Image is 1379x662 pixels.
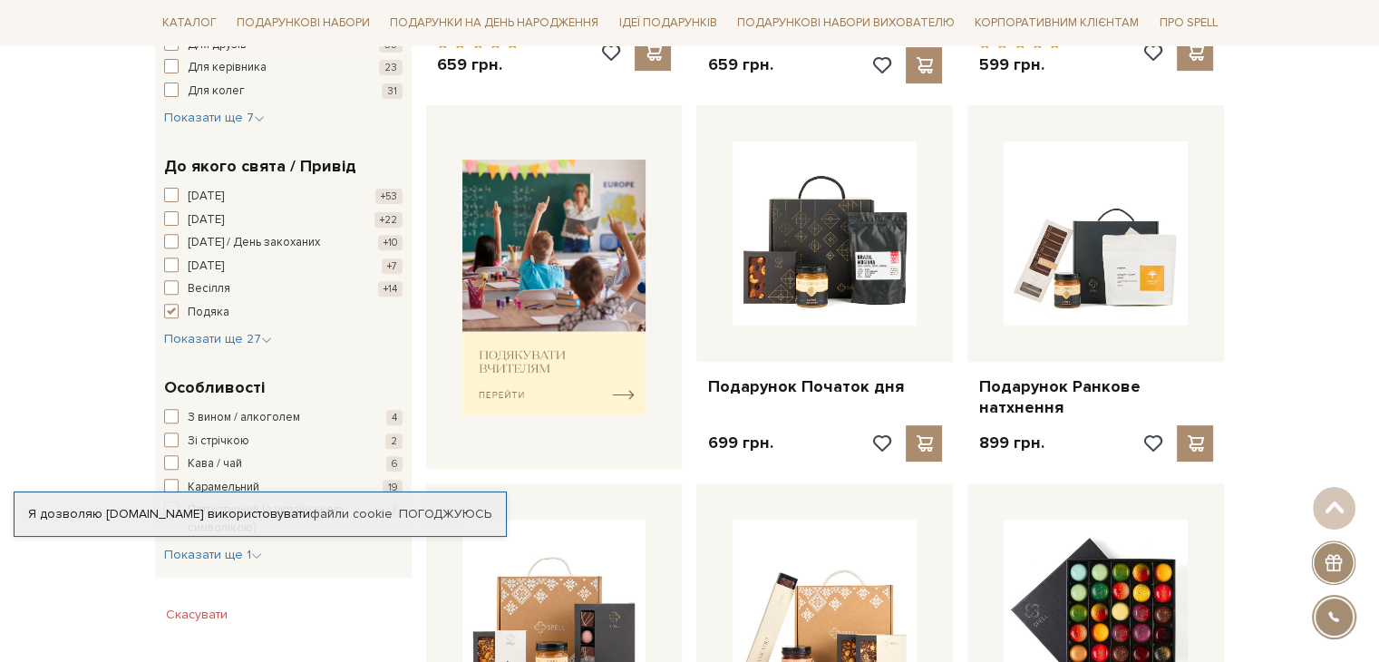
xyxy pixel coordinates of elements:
a: Подарунок Ранкове натхнення [978,376,1213,419]
span: [DATE] / День закоханих [188,234,320,252]
button: Кава / чай 6 [164,455,403,473]
span: Зі стрічкою [188,433,249,451]
a: Погоджуюсь [399,506,491,522]
button: [DATE] / День закоханих +10 [164,234,403,252]
div: Я дозволяю [DOMAIN_NAME] використовувати [15,506,506,522]
p: 659 грн. [707,54,772,75]
button: Показати ще 1 [164,546,262,564]
span: Показати ще 1 [164,547,262,562]
button: Весілля +14 [164,280,403,298]
span: Подяка [188,304,229,322]
span: 4 [386,410,403,425]
span: 31 [382,83,403,99]
span: 23 [379,60,403,75]
button: Скасувати [155,600,238,629]
a: Подарунок Початок дня [707,376,942,397]
span: 2 [385,433,403,449]
a: Каталог [155,9,224,37]
span: [DATE] [188,188,224,206]
button: [DATE] +22 [164,211,403,229]
p: 659 грн. [437,54,520,75]
span: Показати ще 7 [164,110,265,125]
span: +10 [378,235,403,250]
button: Подяка [164,304,403,322]
p: 699 грн. [707,433,772,453]
a: Про Spell [1151,9,1224,37]
span: 33 [379,37,403,53]
button: [DATE] +53 [164,188,403,206]
button: Зі стрічкою 2 [164,433,403,451]
span: З вином / алкоголем [188,409,300,427]
span: +14 [378,281,403,297]
button: Для колег 31 [164,83,403,101]
button: Показати ще 7 [164,109,265,127]
button: Карамельний 19 [164,479,403,497]
span: Для колег [188,83,245,101]
button: [DATE] +7 [164,258,403,276]
a: файли cookie [310,506,393,521]
span: Особливості [164,375,265,400]
span: 6 [386,456,403,472]
a: Корпоративним клієнтам [967,7,1146,38]
span: Для керівника [188,59,267,77]
span: Весілля [188,280,230,298]
span: [DATE] [188,211,224,229]
span: [DATE] [188,258,224,276]
span: До якого свята / Привід [164,154,356,179]
a: Подарунки на День народження [383,9,606,37]
button: Для керівника 23 [164,59,403,77]
span: +53 [375,189,403,204]
span: +7 [382,258,403,274]
a: Ідеї подарунків [611,9,723,37]
button: Показати ще 27 [164,330,272,348]
span: 19 [383,480,403,495]
p: 599 грн. [978,54,1061,75]
a: Подарункові набори [229,9,377,37]
p: 899 грн. [978,433,1044,453]
button: З вином / алкоголем 4 [164,409,403,427]
span: +22 [374,212,403,228]
span: Показати ще 27 [164,331,272,346]
span: Кава / чай [188,455,242,473]
span: Карамельний [188,479,259,497]
img: banner [462,160,646,414]
a: Подарункові набори вихователю [730,7,962,38]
